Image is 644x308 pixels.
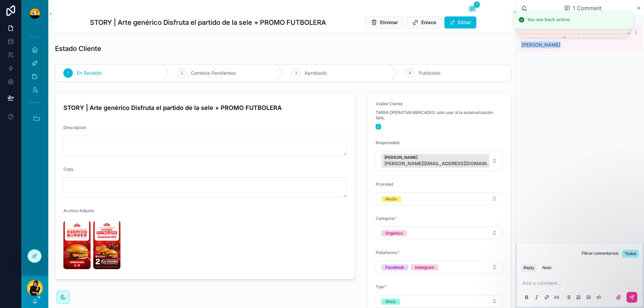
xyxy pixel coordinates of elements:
span: 1 [474,1,480,8]
span: 1 Comment [573,4,601,12]
div: Instagram [415,264,434,270]
button: Todos [622,250,639,258]
button: Eliminar [365,16,404,28]
span: Copy [63,167,73,172]
span: [PERSON_NAME][EMAIL_ADDRESS][DOMAIN_NAME] [384,160,492,167]
button: Select Button [376,151,503,171]
h1: STORY | Arte genérico Disfruta el partido de la sele + PROMO FUTBOLERA [90,18,326,27]
button: Unselect INSTAGRAM [411,264,438,270]
span: Archivo Adjunto [63,208,94,213]
button: 1 [468,5,476,13]
span: 2 [181,70,183,76]
span: 3 [295,70,297,76]
span: Prioridad [376,182,393,187]
span: En Revisión [77,70,102,76]
div: Media [385,196,397,202]
span: Categoria [376,216,394,221]
button: Select Button [376,261,503,273]
span: Tipo [376,284,384,289]
span: Filtrar comentarios: [582,251,619,258]
div: Orgánico [385,230,403,236]
span: Cambios Pendientes [191,70,236,76]
span: Responsable [376,140,400,145]
span: [PERSON_NAME] [521,41,561,48]
span: [PERSON_NAME] [384,155,492,160]
img: STORY--Arte-genérico-Torneo-Nacional-de-Invierno_Mesa-de-trabajo-1-copia.jpg [63,221,91,269]
button: Select Button [376,227,503,239]
span: Publicado [419,70,440,76]
button: Unselect FACEBOOK [381,264,408,270]
span: Eliminar [380,19,398,26]
img: STORY--Arte-genérico-Torneo-Nacional-de-Invierno_Mesa-de-trabajo-1.jpg [93,221,120,269]
span: Aprobado [305,70,327,76]
div: You are back online [527,16,570,23]
button: Unselect STORY [381,298,400,305]
button: Select Button [376,295,503,308]
button: Unselect ORGANICO [381,230,407,236]
span: Enlace [421,19,436,26]
span: TAREA OPERATIVA MERCADEO: solo usar si la automatización falla. [376,110,503,121]
div: scrollable content [21,27,48,137]
button: Enlace [406,16,442,28]
button: Close toast [512,9,519,15]
h1: Estado Cliente [55,44,101,53]
div: Facebook [385,264,404,270]
span: Plataforma [376,250,397,255]
button: Editar [444,16,476,28]
h4: STORY | Arte genérico Disfruta el partido de la sele + PROMO FUTBOLERA [63,103,347,112]
span: Visible Cliente [376,101,403,106]
img: App logo [30,8,40,19]
button: Select Button [376,192,503,205]
button: Unselect 9 [381,154,501,168]
span: 4 [409,70,411,76]
span: Descripcion [63,125,86,130]
span: 1 [67,70,69,76]
div: Story [385,299,396,305]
